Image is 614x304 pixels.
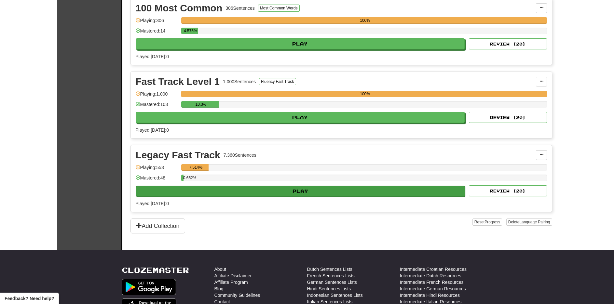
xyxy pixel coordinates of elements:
[136,54,169,59] span: Played [DATE]: 0
[130,218,185,233] button: Add Collection
[223,78,256,85] div: 1.000 Sentences
[400,292,460,298] a: Intermediate Hindi Resources
[484,220,500,224] span: Progress
[136,17,178,28] div: Playing: 306
[307,285,351,292] a: Hindi Sentences Lists
[400,279,464,285] a: Intermediate French Resources
[400,266,467,272] a: Intermediate Croatian Resources
[136,38,465,49] button: Play
[183,175,184,181] div: 0.652%
[519,220,550,224] span: Language Pairing
[136,201,169,206] span: Played [DATE]: 0
[225,5,255,11] div: 306 Sentences
[122,266,189,274] a: Clozemaster
[258,5,300,12] button: Most Common Words
[136,186,465,197] button: Play
[214,272,252,279] a: Affiliate Disclaimer
[400,285,466,292] a: Intermediate German Resources
[183,28,198,34] div: 4.575%
[5,295,54,302] span: Open feedback widget
[136,164,178,175] div: Playing: 553
[136,3,223,13] div: 100 Most Common
[472,218,502,226] button: ResetProgress
[214,279,248,285] a: Affiliate Program
[307,266,352,272] a: Dutch Sentences Lists
[136,28,178,38] div: Mastered: 14
[224,152,256,158] div: 7.360 Sentences
[307,292,363,298] a: Indonesian Sentences Lists
[136,112,465,123] button: Play
[214,292,260,298] a: Community Guidelines
[122,279,176,295] img: Get it on Google Play
[307,272,355,279] a: French Sentences Lists
[469,38,547,49] button: Review (20)
[136,127,169,133] span: Played [DATE]: 0
[183,164,209,171] div: 7.514%
[307,279,357,285] a: German Sentences Lists
[214,266,226,272] a: About
[400,272,461,279] a: Intermediate Dutch Resources
[214,285,224,292] a: Blog
[183,91,547,97] div: 100%
[136,150,220,160] div: Legacy Fast Track
[469,185,547,196] button: Review (20)
[136,175,178,185] div: Mastered: 48
[183,17,547,24] div: 100%
[136,91,178,101] div: Playing: 1.000
[506,218,552,226] button: DeleteLanguage Pairing
[469,112,547,123] button: Review (20)
[136,101,178,112] div: Mastered: 103
[183,101,219,108] div: 10.3%
[136,77,220,86] div: Fast Track Level 1
[259,78,296,85] button: Fluency Fast Track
